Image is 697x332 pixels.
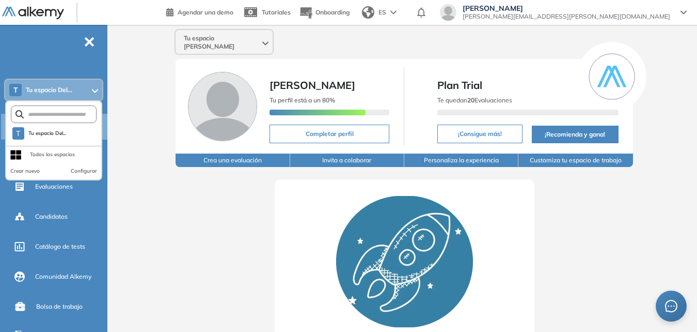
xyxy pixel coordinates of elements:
span: Onboarding [315,8,350,16]
img: Foto de perfil [188,72,257,141]
button: Configurar [71,167,97,175]
span: message [665,300,677,312]
span: Bolsa de trabajo [36,302,83,311]
span: Agendar una demo [178,8,233,16]
button: Crear nuevo [10,167,40,175]
button: ¡Recomienda y gana! [532,126,619,143]
span: [PERSON_NAME][EMAIL_ADDRESS][PERSON_NAME][DOMAIN_NAME] [463,12,670,21]
span: T [13,86,18,94]
span: Tu espacio Del... [26,86,72,94]
span: Tutoriales [262,8,291,16]
span: [PERSON_NAME] [270,79,355,92]
button: Onboarding [299,2,350,24]
span: Tu perfil está a un 80% [270,96,335,104]
button: Crea una evaluación [176,154,290,167]
button: ¡Consigue más! [437,125,522,143]
img: Logo [2,7,64,20]
span: Tu espacio Del... [28,129,67,138]
b: 20 [467,96,474,104]
span: Tu espacio [PERSON_NAME] [184,34,260,51]
span: Plan Trial [437,78,618,93]
img: Rocket [336,196,473,327]
span: ES [378,8,386,17]
img: world [362,6,374,19]
span: Catálogo de tests [35,242,85,251]
button: Customiza tu espacio de trabajo [518,154,632,167]
a: Agendar una demo [166,5,233,18]
span: Candidatos [35,212,68,221]
span: [PERSON_NAME] [463,4,670,12]
span: T [16,129,20,138]
div: Todos los espacios [30,150,75,159]
span: Evaluaciones [35,182,73,191]
span: Comunidad Alkemy [35,272,91,281]
img: arrow [390,10,397,14]
button: Personaliza la experiencia [404,154,518,167]
span: Te quedan Evaluaciones [437,96,512,104]
button: Completar perfil [270,125,389,143]
button: Invita a colaborar [290,154,404,167]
